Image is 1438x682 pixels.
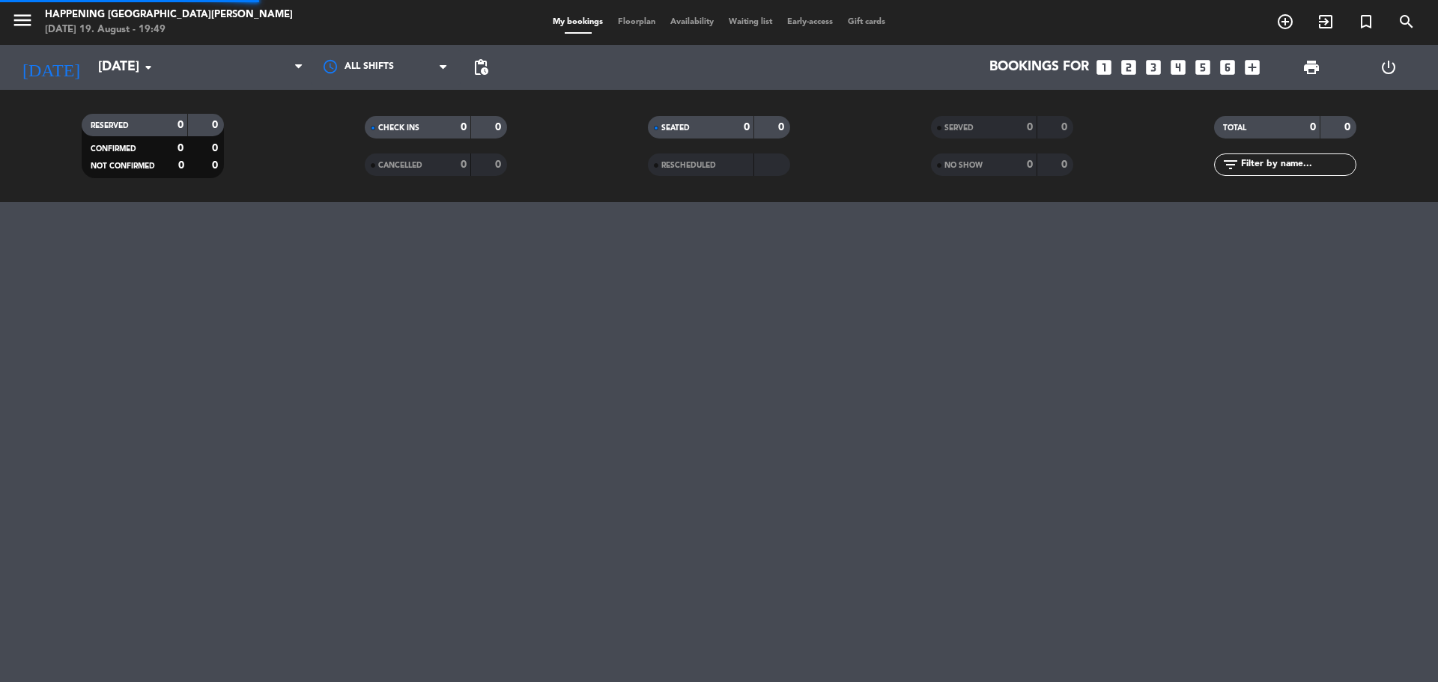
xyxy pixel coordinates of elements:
strong: 0 [461,159,467,170]
strong: 0 [1344,122,1353,133]
span: Early-access [780,18,840,26]
strong: 0 [1310,122,1316,133]
i: looks_one [1094,58,1114,77]
button: menu [11,9,34,37]
strong: 0 [744,122,750,133]
i: add_box [1243,58,1262,77]
strong: 0 [1061,122,1070,133]
div: LOG OUT [1350,45,1427,90]
i: [DATE] [11,51,91,84]
span: BOOK TABLE [1265,9,1305,34]
strong: 0 [1061,159,1070,170]
strong: 0 [495,122,504,133]
span: Gift cards [840,18,893,26]
i: looks_5 [1193,58,1213,77]
span: Availability [663,18,721,26]
i: looks_two [1119,58,1138,77]
span: TOTAL [1223,124,1246,132]
span: CHECK INS [378,124,419,132]
strong: 0 [212,143,221,153]
i: looks_4 [1168,58,1188,77]
i: arrow_drop_down [139,58,157,76]
span: NOT CONFIRMED [91,162,155,170]
strong: 0 [212,120,221,130]
span: Waiting list [721,18,780,26]
span: Bookings for [989,60,1089,75]
span: CANCELLED [378,162,422,169]
i: menu [11,9,34,31]
i: turned_in_not [1357,13,1375,31]
i: looks_6 [1218,58,1237,77]
span: Floorplan [610,18,663,26]
i: add_circle_outline [1276,13,1294,31]
strong: 0 [495,159,504,170]
span: CONFIRMED [91,145,136,153]
strong: 0 [1027,122,1033,133]
span: SEARCH [1386,9,1427,34]
i: looks_3 [1144,58,1163,77]
span: My bookings [545,18,610,26]
span: print [1302,58,1320,76]
strong: 0 [1027,159,1033,170]
span: RESERVED [91,122,129,130]
span: SERVED [944,124,974,132]
strong: 0 [178,143,183,153]
strong: 0 [212,160,221,171]
span: SEATED [661,124,690,132]
span: RESCHEDULED [661,162,716,169]
i: exit_to_app [1317,13,1335,31]
div: [DATE] 19. August - 19:49 [45,22,293,37]
span: Special reservation [1346,9,1386,34]
input: Filter by name... [1240,156,1356,173]
div: Happening [GEOGRAPHIC_DATA][PERSON_NAME] [45,7,293,22]
strong: 0 [461,122,467,133]
strong: 0 [178,160,184,171]
i: search [1398,13,1416,31]
strong: 0 [178,120,183,130]
strong: 0 [778,122,787,133]
span: pending_actions [472,58,490,76]
span: NO SHOW [944,162,983,169]
span: WALK IN [1305,9,1346,34]
i: filter_list [1222,156,1240,174]
i: power_settings_new [1380,58,1398,76]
